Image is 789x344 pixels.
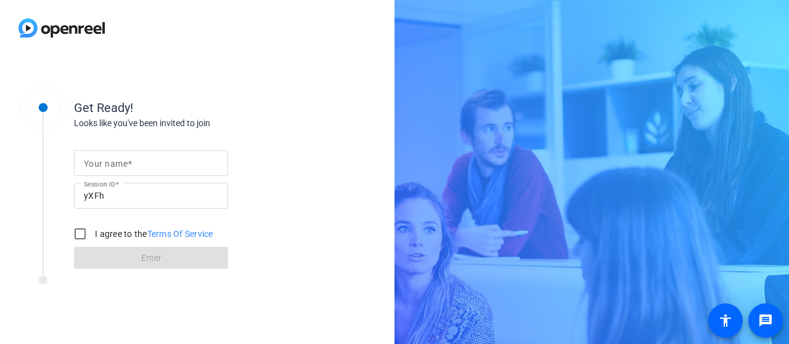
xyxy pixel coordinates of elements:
[758,313,773,328] mat-icon: message
[84,180,115,188] mat-label: Session ID
[74,98,321,117] div: Get Ready!
[84,159,128,169] mat-label: Your name
[718,313,733,328] mat-icon: accessibility
[147,229,213,239] a: Terms Of Service
[92,228,213,240] label: I agree to the
[74,117,321,130] div: Looks like you've been invited to join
